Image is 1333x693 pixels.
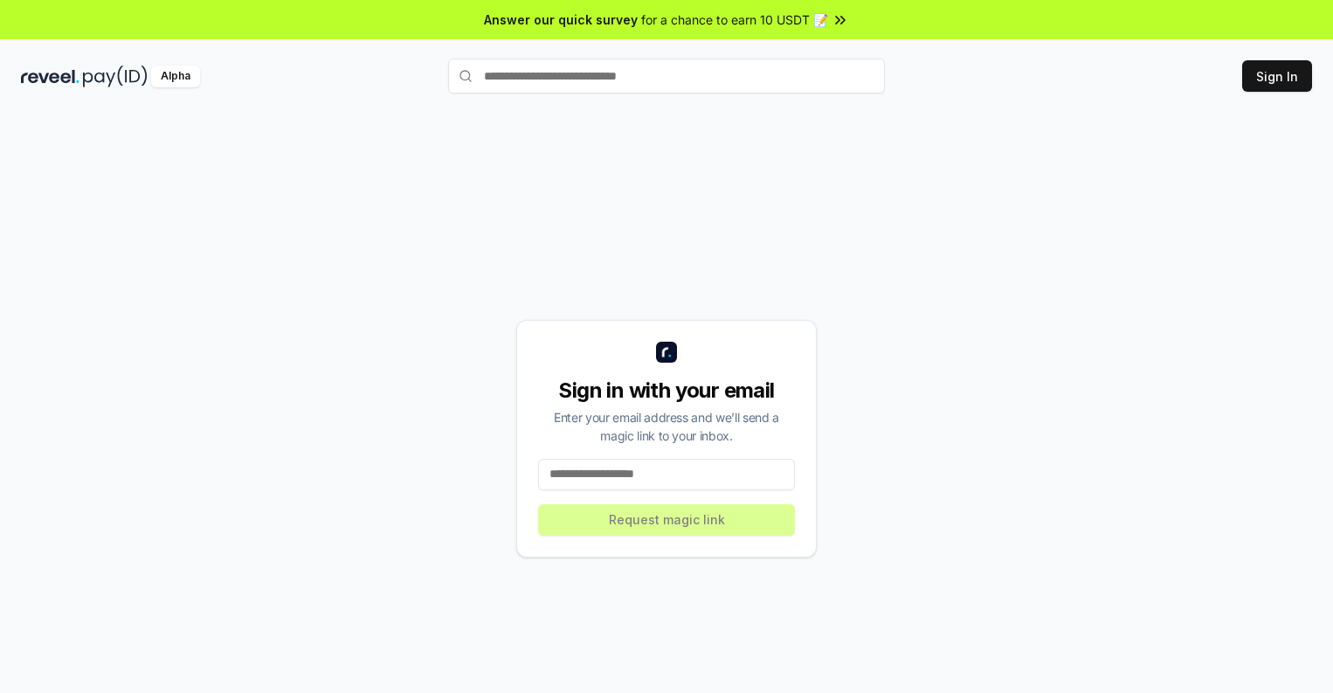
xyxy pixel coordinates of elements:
[538,408,795,445] div: Enter your email address and we’ll send a magic link to your inbox.
[21,66,79,87] img: reveel_dark
[641,10,828,29] span: for a chance to earn 10 USDT 📝
[656,342,677,363] img: logo_small
[151,66,200,87] div: Alpha
[484,10,638,29] span: Answer our quick survey
[83,66,148,87] img: pay_id
[538,377,795,405] div: Sign in with your email
[1242,60,1312,92] button: Sign In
